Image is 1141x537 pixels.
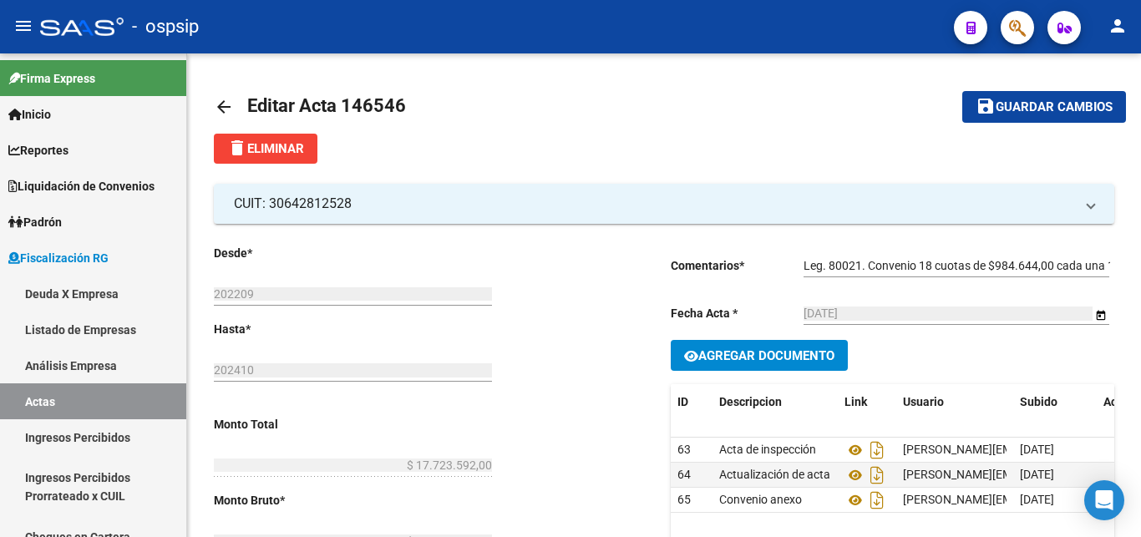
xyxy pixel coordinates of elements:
span: Editar Acta 146546 [247,95,406,116]
span: Usuario [903,395,944,408]
span: Acta de inspección [719,443,816,456]
span: [DATE] [1020,468,1054,481]
span: Link [844,395,867,408]
span: Firma Express [8,69,95,88]
datatable-header-cell: Subido [1013,384,1097,420]
span: Descripcion [719,395,782,408]
p: Fecha Acta * [671,304,804,322]
span: Guardar cambios [996,100,1113,115]
mat-icon: arrow_back [214,97,234,117]
p: Monto Bruto [214,491,340,509]
button: Guardar cambios [962,91,1126,122]
mat-icon: delete [227,138,247,158]
span: Inicio [8,105,51,124]
i: Descargar documento [866,487,888,514]
mat-icon: save [976,96,996,116]
span: Eliminar [227,141,304,156]
span: [DATE] [1020,493,1054,506]
span: 64 [677,468,691,481]
span: Liquidación de Convenios [8,177,155,195]
button: Agregar Documento [671,340,848,371]
datatable-header-cell: Link [838,384,896,420]
mat-icon: person [1108,16,1128,36]
span: ID [677,395,688,408]
datatable-header-cell: Descripcion [712,384,838,420]
i: Descargar documento [866,462,888,489]
span: Actualización de acta [719,468,830,481]
button: Eliminar [214,134,317,164]
datatable-header-cell: ID [671,384,712,420]
span: Padrón [8,213,62,231]
span: Accion [1103,395,1139,408]
p: Monto Total [214,415,340,433]
p: Comentarios [671,256,804,275]
mat-panel-title: CUIT: 30642812528 [234,195,1074,213]
span: Fiscalización RG [8,249,109,267]
mat-expansion-panel-header: CUIT: 30642812528 [214,184,1114,224]
span: Agregar Documento [698,348,834,363]
span: Reportes [8,141,68,160]
div: Open Intercom Messenger [1084,480,1124,520]
span: [DATE] [1020,443,1054,456]
span: 63 [677,443,691,456]
i: Descargar documento [866,437,888,464]
p: Hasta [214,320,340,338]
span: 65 [677,493,691,506]
span: Subido [1020,395,1057,408]
span: Convenio anexo [719,493,802,506]
p: Desde [214,244,340,262]
span: - ospsip [132,8,199,45]
datatable-header-cell: Usuario [896,384,1013,420]
mat-icon: menu [13,16,33,36]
